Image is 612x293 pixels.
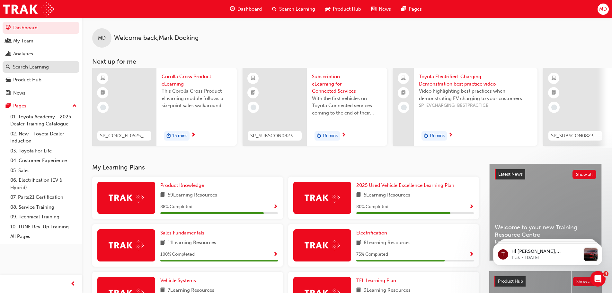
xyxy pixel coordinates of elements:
[160,191,165,199] span: book-icon
[71,280,75,288] span: prev-icon
[598,4,609,15] button: MD
[430,132,445,140] span: 15 mins
[160,230,204,236] span: Sales Fundamentals
[100,105,106,110] span: learningRecordVerb_NONE-icon
[495,169,596,179] a: Latest NewsShow all
[419,87,532,102] span: Video highlighting best practices when demonstrating EV charging to your customers.
[13,63,49,71] div: Search Learning
[424,132,428,140] span: duration-icon
[160,203,192,211] span: 88 % Completed
[8,156,79,166] a: 04. Customer Experience
[6,25,11,31] span: guage-icon
[237,5,262,13] span: Dashboard
[3,21,79,100] button: DashboardMy TeamAnalyticsSearch LearningProduct HubNews
[401,105,407,110] span: learningRecordVerb_NONE-icon
[273,252,278,258] span: Show Progress
[243,68,387,146] a: SP_SUBSCON0823_ELSubscription eLearning for Connected ServicesWith the first vehicles on Toyota C...
[469,251,474,259] button: Show Progress
[166,132,171,140] span: duration-icon
[8,175,79,192] a: 06. Electrification (EV & Hybrid)
[356,239,361,247] span: book-icon
[356,251,388,258] span: 75 % Completed
[109,193,144,203] img: Trak
[599,5,607,13] span: MD
[251,74,255,83] span: learningResourceType_ELEARNING-icon
[356,230,387,236] span: Electrification
[6,64,10,70] span: search-icon
[8,222,79,232] a: 10. TUNE Rev-Up Training
[82,58,612,65] h3: Next up for me
[13,37,33,45] div: My Team
[6,51,11,57] span: chart-icon
[8,232,79,242] a: All Pages
[401,74,406,83] span: laptop-icon
[498,171,523,177] span: Latest News
[371,5,376,13] span: news-icon
[495,224,596,238] span: Welcome to your new Training Resource Centre
[100,132,149,140] span: SP_CORX_FL0525_EL
[6,103,11,109] span: pages-icon
[273,204,278,210] span: Show Progress
[317,132,321,140] span: duration-icon
[573,277,597,286] button: Show all
[162,73,232,87] span: Corolla Cross Product eLearning
[8,166,79,176] a: 05. Sales
[396,3,427,16] a: pages-iconPages
[6,77,11,83] span: car-icon
[160,277,199,284] a: Vehicle Systems
[551,132,600,140] span: SP_SUBSCON0823_EL
[13,102,26,110] div: Pages
[273,203,278,211] button: Show Progress
[6,90,11,96] span: news-icon
[6,38,11,44] span: people-icon
[225,3,267,16] a: guage-iconDashboard
[251,105,256,110] span: learningRecordVerb_NONE-icon
[483,231,612,276] iframe: Intercom notifications message
[409,5,422,13] span: Pages
[333,5,361,13] span: Product Hub
[552,89,556,97] span: booktick-icon
[448,133,453,138] span: next-icon
[356,203,388,211] span: 80 % Completed
[305,240,340,250] img: Trak
[572,170,597,179] button: Show all
[92,68,237,146] a: SP_CORX_FL0525_ELCorolla Cross Product eLearningThis Corolla Cross Product eLearning module follo...
[469,204,474,210] span: Show Progress
[3,74,79,86] a: Product Hub
[8,212,79,222] a: 09. Technical Training
[379,5,391,13] span: News
[320,3,366,16] a: car-iconProduct Hub
[191,133,196,138] span: next-icon
[160,278,196,283] span: Vehicle Systems
[469,203,474,211] button: Show Progress
[8,202,79,212] a: 08. Service Training
[272,5,277,13] span: search-icon
[469,252,474,258] span: Show Progress
[3,48,79,60] a: Analytics
[3,87,79,99] a: News
[267,3,320,16] a: search-iconSearch Learning
[603,271,608,276] span: 4
[356,182,457,189] a: 2025 Used Vehicle Excellence Learning Plan
[3,2,54,16] img: Trak
[419,102,532,109] span: SP_EVCHARGING_BESTPRACTICE
[401,5,406,13] span: pages-icon
[3,100,79,112] button: Pages
[92,164,479,171] h3: My Learning Plans
[3,35,79,47] a: My Team
[13,76,41,84] div: Product Hub
[364,191,410,199] span: 5 Learning Resources
[168,239,216,247] span: 11 Learning Resources
[279,5,315,13] span: Search Learning
[160,182,207,189] a: Product Knowledge
[494,276,597,287] a: Product HubShow all
[160,182,204,188] span: Product Knowledge
[101,89,105,97] span: booktick-icon
[8,192,79,202] a: 07. Parts21 Certification
[356,191,361,199] span: book-icon
[109,240,144,250] img: Trak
